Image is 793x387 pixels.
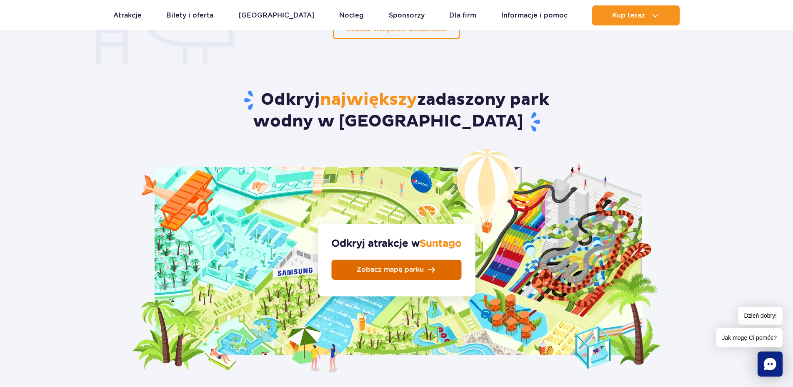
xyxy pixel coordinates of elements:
span: Suntago [420,237,462,249]
a: Informacje i pomoc [501,5,568,25]
h2: Odkryj zadaszony park wodny w [GEOGRAPHIC_DATA] [131,89,663,133]
button: Kup teraz [592,5,680,25]
a: Atrakcje [113,5,142,25]
span: Kup teraz [612,12,645,19]
a: Bilety i oferta [166,5,213,25]
span: Jak mogę Ci pomóc? [716,328,783,347]
div: Chat [758,352,783,377]
a: Dla firm [449,5,476,25]
span: Dzień dobry! [738,307,783,325]
span: Zobacz mapę parku [357,266,424,273]
strong: Odkryj atrakcje w [331,237,462,250]
a: Zobacz mapę parku [332,260,462,280]
a: Sponsorzy [389,5,425,25]
span: największy [320,89,417,110]
a: [GEOGRAPHIC_DATA] [238,5,315,25]
a: Nocleg [339,5,364,25]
